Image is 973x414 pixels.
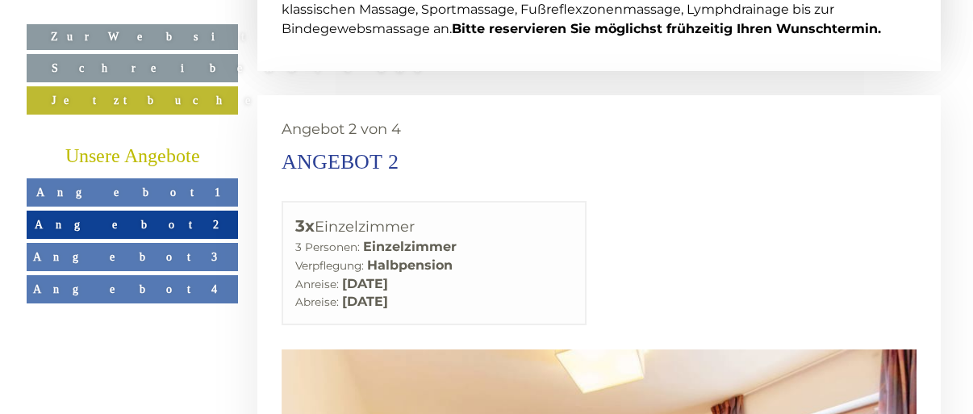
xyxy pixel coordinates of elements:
span: Angebot 1 [36,186,228,199]
a: Jetzt buchen [27,86,238,115]
span: Angebot 2 von 4 [282,120,401,138]
span: Angebot 2 [35,218,230,231]
b: Halbpension [367,257,453,273]
div: Einzelzimmer [295,215,574,238]
b: 3x [295,216,315,236]
div: Unsere Angebote [27,143,238,170]
a: Schreiben Sie uns [27,54,238,82]
small: 3 Personen: [295,240,360,253]
small: Verpflegung: [295,259,364,272]
a: Zur Website [27,24,238,50]
span: Angebot 3 [33,250,232,263]
strong: Bitte reservieren Sie möglichst frühzeitig Ihren Wunschtermin. [452,21,881,36]
span: Angebot 4 [33,282,232,295]
small: Anreise: [295,278,339,291]
div: Angebot 2 [282,147,399,177]
small: Abreise: [295,295,339,308]
b: Einzelzimmer [363,239,457,254]
b: [DATE] [342,294,388,309]
b: [DATE] [342,276,388,291]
